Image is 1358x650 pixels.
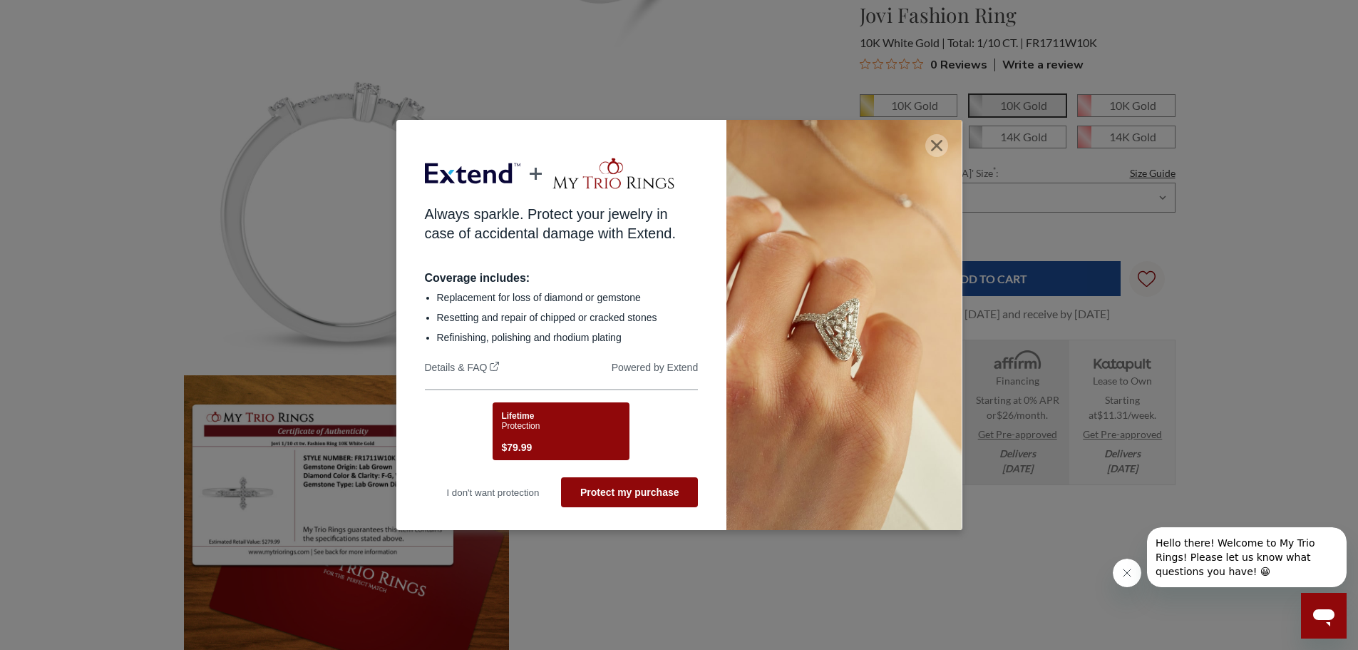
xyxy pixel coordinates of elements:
div: Powered by Extend [612,362,698,376]
button: Protect my purchase [561,477,698,507]
span: Lifetime [501,411,534,421]
div: Coverage includes: [425,272,699,285]
span: Always sparkle. Protect your jewelry in case of accidental damage with Extend. [425,206,676,241]
li: Refinishing, polishing and rhodium plating [437,330,699,345]
iframe: Mensaje de la compañía [1147,527,1347,587]
span: $79.99 [501,439,532,456]
button: LifetimeProtection$79.99 [493,402,629,460]
li: Resetting and repair of chipped or cracked stones [437,310,699,325]
img: Extend logo [425,152,520,195]
iframe: Cerrar mensaje [1113,559,1141,587]
button: I don't want protection [425,477,562,507]
span: Protection [501,421,540,431]
iframe: Botón para iniciar la ventana de mensajería [1301,593,1347,639]
a: Details & FAQ [425,362,500,376]
li: Replacement for loss of diamond or gemstone [437,290,699,305]
img: merchant logo [551,156,676,191]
